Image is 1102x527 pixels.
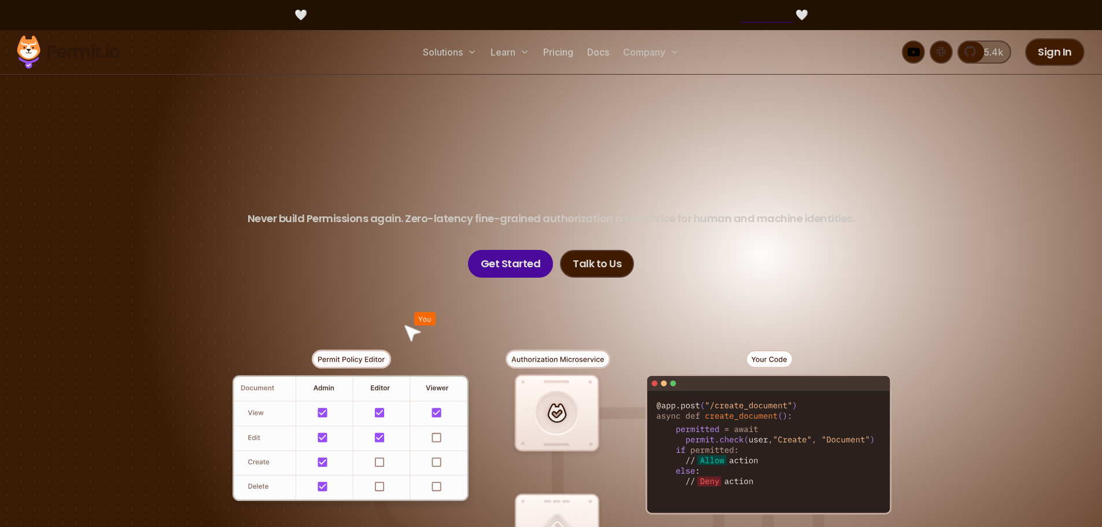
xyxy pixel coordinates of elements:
[560,250,634,278] a: Talk to Us
[583,40,614,64] a: Docs
[1025,38,1085,66] a: Sign In
[486,40,534,64] button: Learn
[468,250,554,278] a: Get Started
[539,40,578,64] a: Pricing
[418,40,481,64] button: Solutions
[618,40,684,64] button: Company
[12,32,125,72] img: Permit logo
[248,211,855,227] p: Never build Permissions again. Zero-latency fine-grained authorization as a service for human and...
[331,143,772,194] span: Permissions for The AI Era
[28,7,1074,23] div: 🤍 🤍
[977,45,1003,59] span: 5.4k
[957,40,1011,64] a: 5.4k
[740,8,793,23] a: Try it here
[310,8,793,23] span: [DOMAIN_NAME] - Permit's New Platform for Enterprise-Grade AI Agent Security |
